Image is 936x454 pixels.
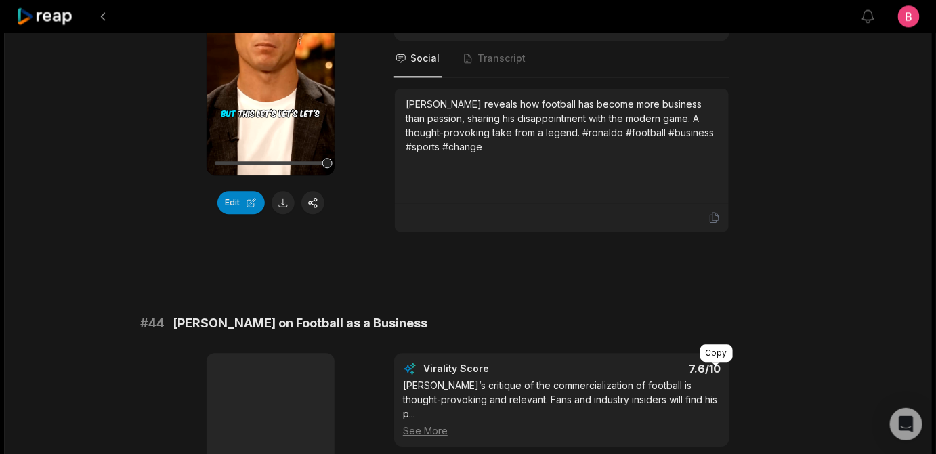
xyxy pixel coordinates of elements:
button: Edit [217,191,265,214]
span: Social [410,51,440,65]
div: [PERSON_NAME]’s critique of the commercialization of football is thought-provoking and relevant. ... [403,378,721,438]
span: Transcript [477,51,526,65]
div: See More [403,424,721,438]
span: # 44 [140,314,165,333]
div: Copy [700,344,733,362]
div: 7.6 /10 [576,362,721,375]
div: Open Intercom Messenger [890,408,922,440]
div: Virality Score [423,362,569,375]
div: [PERSON_NAME] reveals how football has become more business than passion, sharing his disappointm... [406,97,718,154]
span: [PERSON_NAME] on Football as a Business [173,314,427,333]
nav: Tabs [394,41,729,77]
